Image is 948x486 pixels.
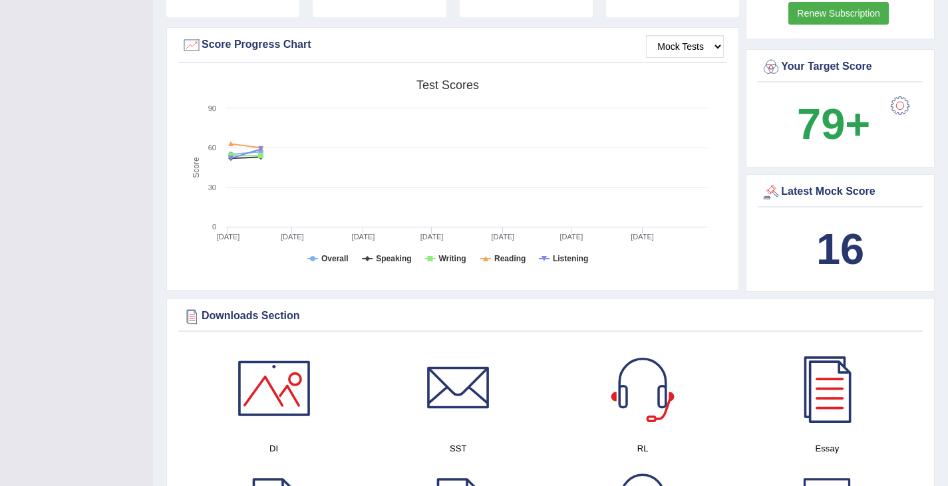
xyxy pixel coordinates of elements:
[352,233,375,241] tspan: [DATE]
[208,144,216,152] text: 60
[416,78,479,92] tspan: Test scores
[494,254,526,263] tspan: Reading
[182,306,919,326] div: Downloads Section
[182,35,724,55] div: Score Progress Chart
[553,254,588,263] tspan: Listening
[816,225,864,273] b: 16
[797,100,870,148] b: 79+
[281,233,304,241] tspan: [DATE]
[420,233,444,241] tspan: [DATE]
[208,104,216,112] text: 90
[491,233,514,241] tspan: [DATE]
[438,254,466,263] tspan: Writing
[631,233,654,241] tspan: [DATE]
[321,254,349,263] tspan: Overall
[557,441,728,455] h4: RL
[217,233,240,241] tspan: [DATE]
[373,441,544,455] h4: SST
[208,183,216,191] text: 30
[761,182,919,202] div: Latest Mock Score
[742,441,913,455] h4: Essay
[560,233,583,241] tspan: [DATE]
[788,2,889,25] a: Renew Subscription
[212,223,216,231] text: 0
[188,441,359,455] h4: DI
[761,57,919,77] div: Your Target Score
[192,157,201,178] tspan: Score
[376,254,411,263] tspan: Speaking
